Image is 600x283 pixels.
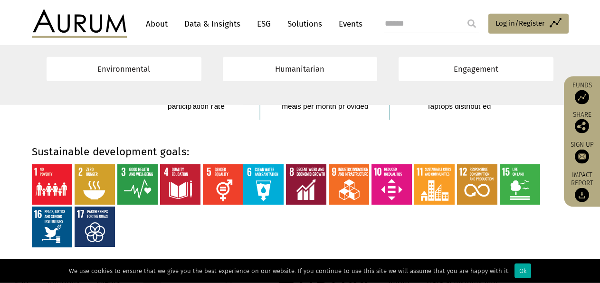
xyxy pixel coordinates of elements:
[569,81,595,104] a: Funds
[32,145,190,158] strong: Sustainable development goals:
[575,119,589,133] img: Share this post
[399,57,553,81] a: Engagement
[334,15,362,33] a: Events
[569,171,595,202] a: Impact report
[569,141,595,164] a: Sign up
[575,90,589,104] img: Access Funds
[283,15,327,33] a: Solutions
[252,15,276,33] a: ESG
[575,150,589,164] img: Sign up to our newsletter
[32,9,127,38] img: Aurum
[47,57,201,81] a: Environmental
[495,18,545,29] span: Log in/Register
[141,15,172,33] a: About
[569,112,595,133] div: Share
[488,14,569,34] a: Log in/Register
[180,15,245,33] a: Data & Insights
[223,57,378,81] a: Humanitarian
[462,14,481,33] input: Submit
[514,264,531,278] div: Ok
